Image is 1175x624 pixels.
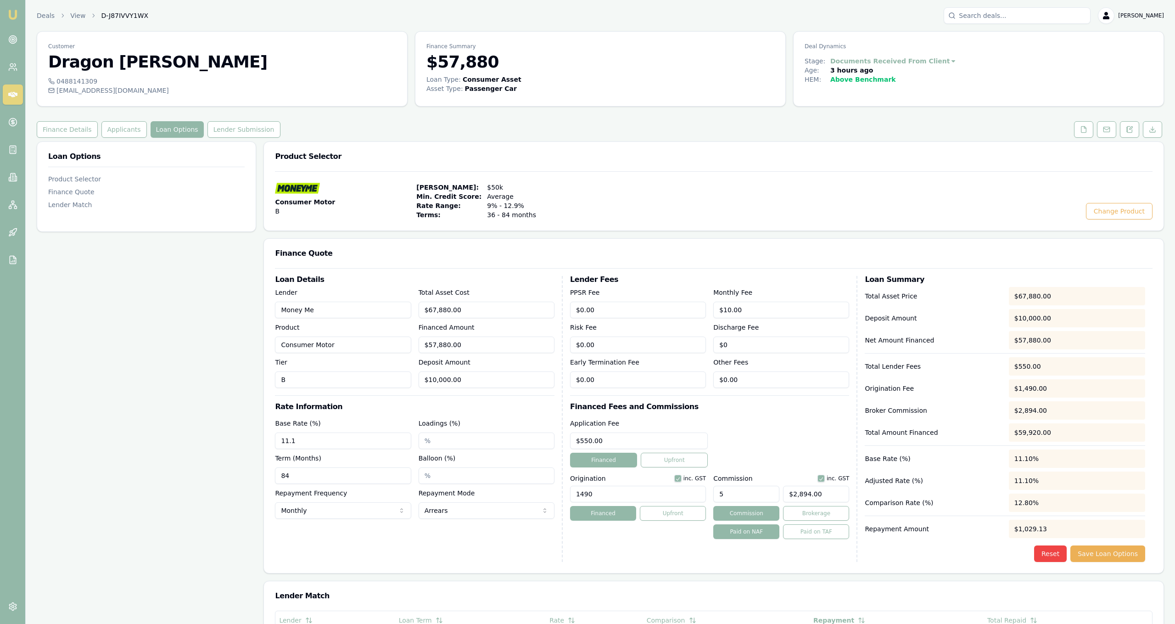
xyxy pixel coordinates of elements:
div: Stage: [805,56,830,66]
label: Financed Amount [419,324,475,331]
div: Above Benchmark [830,75,896,84]
input: $ [419,302,554,318]
input: $ [419,371,554,388]
label: PPSR Fee [570,289,599,296]
label: Early Termination Fee [570,359,639,366]
p: Repayment Amount [865,524,1001,534]
p: Total Asset Price [865,292,1001,301]
span: Consumer Motor [275,197,335,207]
div: $57,880.00 [1009,331,1145,349]
button: Financed [570,453,637,467]
input: $ [570,337,706,353]
label: Lender [275,289,297,296]
div: Consumer Asset [463,75,521,84]
p: Comparison Rate (%) [865,498,1001,507]
span: B [275,207,280,216]
button: Upfront [641,453,708,467]
div: $1,490.00 [1009,379,1145,398]
div: 0488141309 [48,77,396,86]
label: Repayment Mode [419,489,475,497]
nav: breadcrumb [37,11,148,20]
img: Money Me [275,183,319,194]
span: D-J87IVVY1WX [101,11,148,20]
a: Loan Options [149,121,206,138]
button: Lender Submission [207,121,280,138]
a: Finance Details [37,121,100,138]
div: inc. GST [674,475,706,482]
p: Base Rate (%) [865,454,1001,463]
div: $550.00 [1009,357,1145,376]
input: $ [713,337,849,353]
p: Broker Commission [865,406,1001,415]
button: Change Product [1086,203,1153,219]
p: Adjusted Rate (%) [865,476,1001,485]
span: Terms: [416,210,481,219]
span: Min. Credit Score: [416,192,481,201]
h3: Finance Quote [275,250,1153,257]
h3: Loan Summary [865,276,1145,283]
button: Paid on NAF [713,524,779,539]
p: Total Amount Financed [865,428,1001,437]
label: Repayment Frequency [275,489,347,497]
input: % [419,433,554,449]
span: 36 - 84 months [487,210,554,219]
h3: Financed Fees and Commissions [570,403,850,410]
div: $1,029.13 [1009,520,1145,538]
div: $2,894.00 [1009,401,1145,420]
label: Discharge Fee [713,324,759,331]
input: % [419,467,554,484]
p: Finance Summary [426,43,774,50]
img: emu-icon-u.png [7,9,18,20]
label: Product [275,324,299,331]
input: Search deals [944,7,1091,24]
div: $67,880.00 [1009,287,1145,305]
span: Rate Range: [416,201,481,210]
input: $ [419,337,554,353]
h3: Loan Options [48,153,245,160]
span: [PERSON_NAME] [1118,12,1164,19]
label: Base Rate (%) [275,420,320,427]
label: Tier [275,359,287,366]
button: Save Loan Options [1070,545,1145,562]
button: Brokerage [783,506,849,521]
label: Risk Fee [570,324,597,331]
button: Finance Details [37,121,98,138]
div: Finance Quote [48,187,245,197]
p: Deposit Amount [865,314,1001,323]
span: Average [487,192,554,201]
button: Documents Received From Client [830,56,957,66]
button: Loan Options [151,121,204,138]
h3: Loan Details [275,276,554,283]
p: Net Amount Financed [865,336,1001,345]
input: $ [570,433,708,449]
p: Origination Fee [865,384,1001,393]
div: Product Selector [48,174,245,184]
h3: Lender Match [275,592,1153,600]
input: % [713,486,779,502]
div: 11.10% [1009,472,1145,490]
input: $ [713,371,849,388]
div: Asset Type : [426,84,463,93]
h3: $57,880 [426,53,774,71]
a: Deals [37,11,55,20]
label: Other Fees [713,359,748,366]
div: $59,920.00 [1009,423,1145,442]
span: $50k [487,183,554,192]
div: 11.10% [1009,450,1145,468]
a: Lender Submission [206,121,282,138]
div: Age: [805,66,830,75]
h3: Rate Information [275,403,554,410]
div: Loan Type: [426,75,461,84]
a: Applicants [100,121,149,138]
h3: Lender Fees [570,276,850,283]
div: 3 hours ago [830,66,873,75]
label: Monthly Fee [713,289,752,296]
input: $ [713,302,849,318]
div: $10,000.00 [1009,309,1145,327]
div: 12.80% [1009,494,1145,512]
label: Origination [570,475,606,482]
button: Paid on TAF [783,524,849,539]
input: % [275,433,411,449]
div: Lender Match [48,200,245,209]
label: Balloon (%) [419,455,456,462]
